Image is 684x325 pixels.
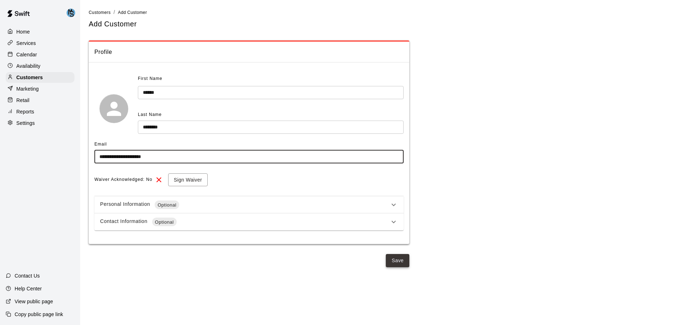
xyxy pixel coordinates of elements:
[6,95,74,106] a: Retail
[168,173,208,187] button: Sign Waiver
[94,174,152,186] span: Waiver Acknowledged: No
[118,10,147,15] span: Add Customer
[6,72,74,83] a: Customers
[386,254,409,267] button: Save
[15,311,63,318] p: Copy public page link
[16,108,34,115] p: Reports
[16,28,30,35] p: Home
[16,40,36,47] p: Services
[16,85,39,92] p: Marketing
[67,9,75,17] img: MNS Facility Support
[100,200,389,209] div: Personal Information
[94,213,404,230] div: Contact InformationOptional
[152,219,177,226] span: Optional
[6,49,74,60] a: Calendar
[16,74,43,81] p: Customers
[138,73,162,85] span: First Name
[16,97,30,104] p: Retail
[6,83,74,94] a: Marketing
[89,9,111,15] a: Customers
[6,118,74,128] a: Settings
[6,38,74,49] a: Services
[94,142,107,147] span: Email
[15,298,53,305] p: View public page
[16,51,37,58] p: Calendar
[89,10,111,15] span: Customers
[16,62,41,70] p: Availability
[6,26,74,37] a: Home
[65,6,80,20] div: MNS Facility Support
[155,202,179,209] span: Optional
[6,106,74,117] a: Reports
[114,9,115,16] li: /
[15,285,42,292] p: Help Center
[6,61,74,71] a: Availability
[138,112,162,117] span: Last Name
[89,19,137,29] h5: Add Customer
[15,272,40,279] p: Contact Us
[94,196,404,213] div: Personal InformationOptional
[89,9,675,16] nav: breadcrumb
[100,218,389,226] div: Contact Information
[16,120,35,127] p: Settings
[94,47,404,57] span: Profile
